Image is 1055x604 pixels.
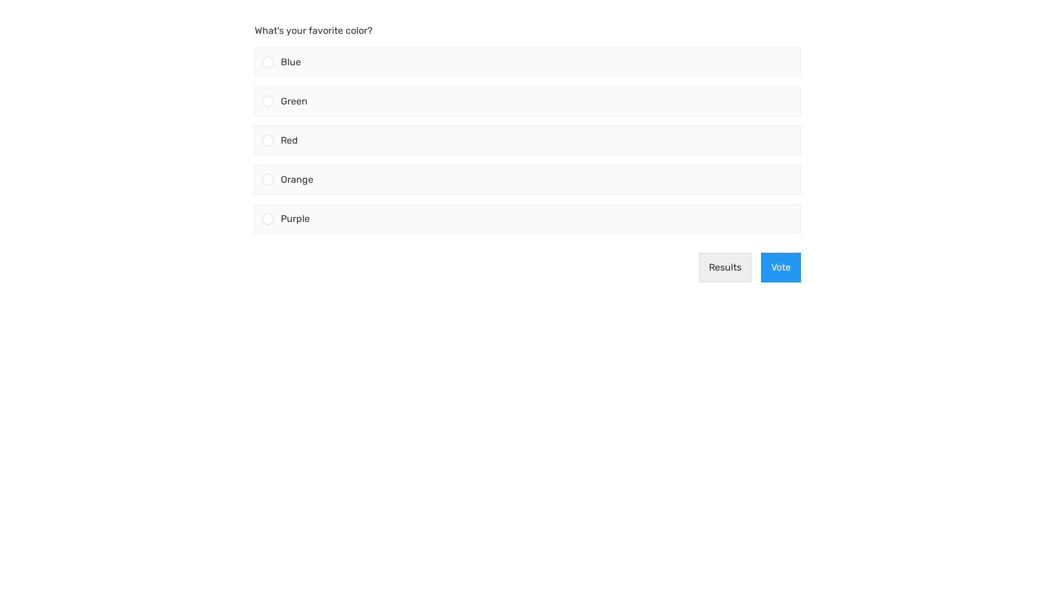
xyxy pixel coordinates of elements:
span: Green [281,96,308,107]
button: Vote [761,253,801,282]
button: Results [699,253,752,282]
span: Red [281,135,298,146]
span: Blue [281,56,301,68]
p: What's your favorite color? [255,24,801,38]
span: Purple [281,213,310,224]
span: Orange [281,174,313,185]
